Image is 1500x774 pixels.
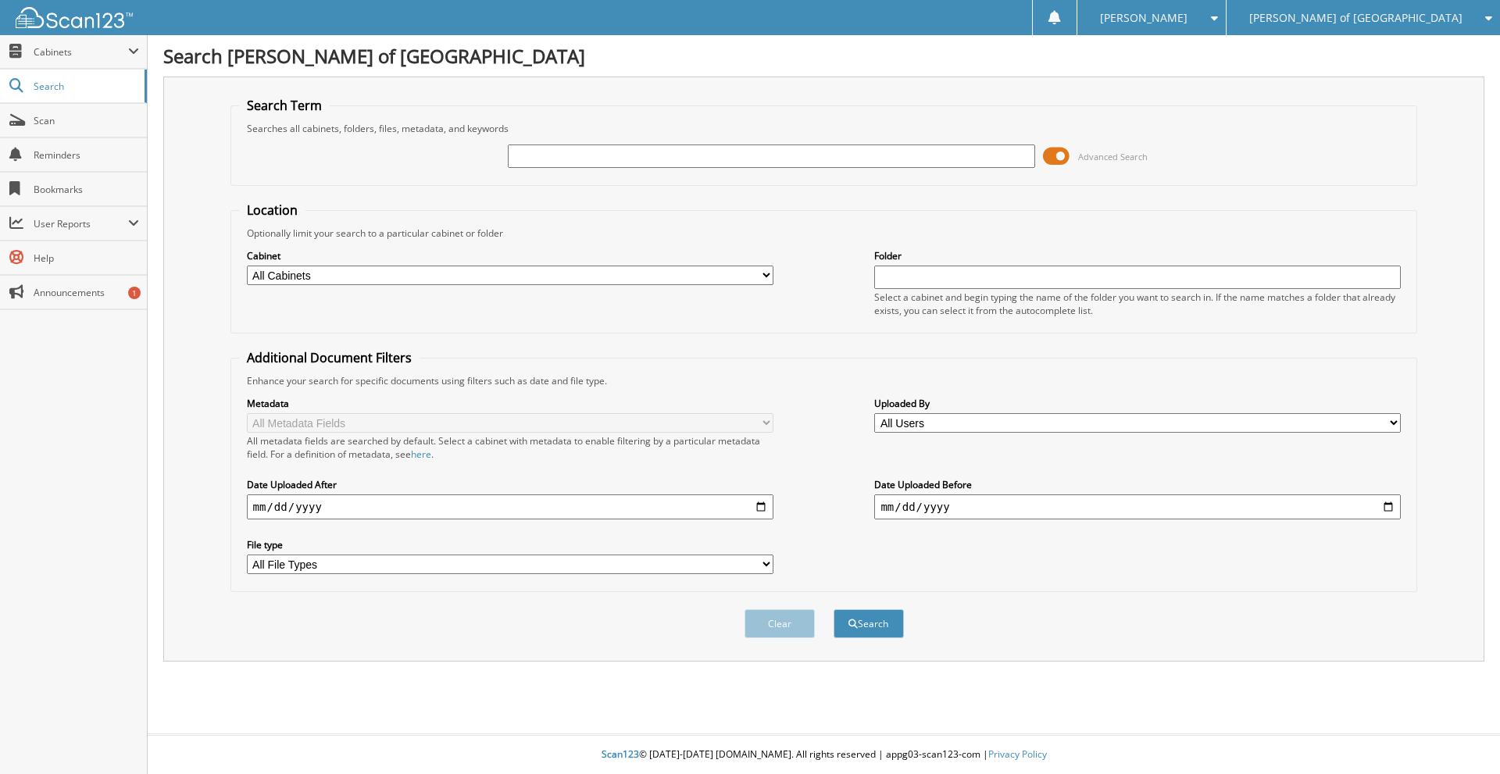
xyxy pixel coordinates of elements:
div: © [DATE]-[DATE] [DOMAIN_NAME]. All rights reserved | appg03-scan123-com | [148,736,1500,774]
img: scan123-logo-white.svg [16,7,133,28]
span: Scan123 [602,747,639,761]
div: All metadata fields are searched by default. Select a cabinet with metadata to enable filtering b... [247,434,773,461]
div: Enhance your search for specific documents using filters such as date and file type. [239,374,1409,387]
span: Advanced Search [1078,151,1148,162]
label: Date Uploaded Before [874,478,1401,491]
legend: Additional Document Filters [239,349,420,366]
span: Cabinets [34,45,128,59]
h1: Search [PERSON_NAME] of [GEOGRAPHIC_DATA] [163,43,1484,69]
div: Optionally limit your search to a particular cabinet or folder [239,226,1409,240]
div: Select a cabinet and begin typing the name of the folder you want to search in. If the name match... [874,291,1401,317]
label: Folder [874,249,1401,262]
input: end [874,494,1401,519]
input: start [247,494,773,519]
div: Searches all cabinets, folders, files, metadata, and keywords [239,122,1409,135]
span: [PERSON_NAME] [1100,13,1187,23]
span: Bookmarks [34,183,139,196]
span: Announcements [34,286,139,299]
label: Date Uploaded After [247,478,773,491]
span: Scan [34,114,139,127]
span: Reminders [34,148,139,162]
span: Search [34,80,137,93]
label: Uploaded By [874,397,1401,410]
a: here [411,448,431,461]
a: Privacy Policy [988,747,1047,761]
div: 1 [128,287,141,299]
span: User Reports [34,217,128,230]
span: Help [34,251,139,265]
span: [PERSON_NAME] of [GEOGRAPHIC_DATA] [1249,13,1462,23]
label: File type [247,538,773,551]
button: Search [834,609,904,638]
label: Metadata [247,397,773,410]
legend: Search Term [239,97,330,114]
button: Clear [745,609,815,638]
legend: Location [239,202,305,219]
label: Cabinet [247,249,773,262]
